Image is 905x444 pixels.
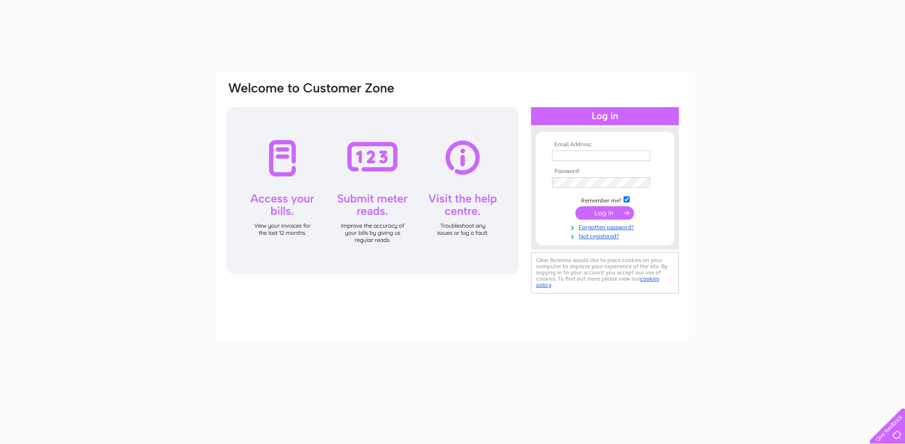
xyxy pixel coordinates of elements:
[531,252,679,293] div: Clear Business would like to place cookies on your computer to improve your experience of the sit...
[550,195,660,204] td: Remember me?
[552,222,660,231] a: Forgotten password?
[536,275,659,288] a: cookies policy
[550,168,660,175] th: Password:
[575,206,634,220] input: Submit
[550,141,660,148] th: Email Address:
[552,231,660,240] a: Not registered?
